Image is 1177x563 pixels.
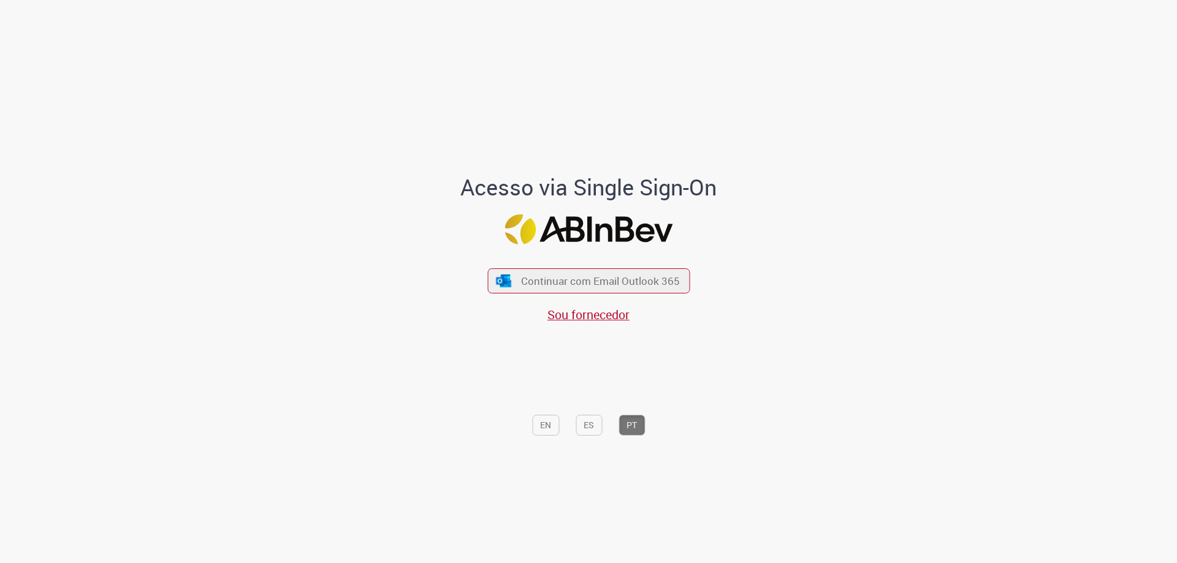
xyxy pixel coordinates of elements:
h1: Acesso via Single Sign-On [419,175,759,200]
img: Logo ABInBev [505,214,672,244]
button: EN [532,415,559,436]
span: Continuar com Email Outlook 365 [521,274,680,288]
a: Sou fornecedor [547,306,630,323]
button: PT [619,415,645,436]
button: ES [576,415,602,436]
button: ícone Azure/Microsoft 360 Continuar com Email Outlook 365 [487,268,690,293]
img: ícone Azure/Microsoft 360 [495,274,512,287]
